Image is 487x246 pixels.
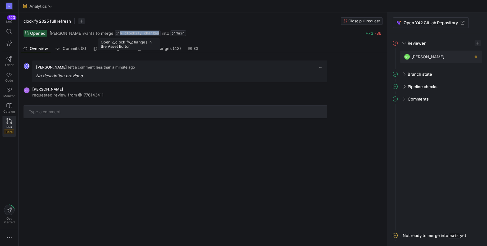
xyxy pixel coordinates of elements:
[98,38,160,50] div: Open v_clockify_changes in the Asset Editor
[176,31,184,35] span: main
[408,96,429,101] span: Comments
[2,202,16,226] button: Getstarted
[393,51,482,69] div: Reviewer
[393,17,469,28] a: Open Y42 GitLab Repository
[24,87,30,93] div: VU
[4,217,15,224] span: Get started
[448,233,460,239] span: main
[408,84,437,89] span: Pipeline checks
[393,230,482,241] mat-expansion-panel-header: Not ready to merge intomainyet
[194,47,198,51] span: CI
[96,65,135,69] span: less than a minute ago
[29,109,322,114] input: Type a comment
[341,17,383,25] button: Close pull request
[2,15,16,26] button: 523
[36,65,67,69] span: [PERSON_NAME]
[24,63,30,69] img: https://secure.gravatar.com/avatar/bc5e36956eeabdc62513c805e40b4982ef48e6eb8dc73e92deb5dccf41164f...
[2,54,16,69] a: Editor
[29,4,47,9] span: Analytics
[2,69,16,85] a: Code
[2,85,16,100] a: Monitor
[7,15,16,20] div: 523
[3,94,15,98] span: Monitor
[5,63,14,67] span: Editor
[68,65,95,69] span: left a comment
[63,47,86,51] span: Commits (8)
[393,82,482,92] mat-expansion-panel-header: Pipeline checks
[411,54,445,59] span: [PERSON_NAME]
[36,73,83,78] em: No description provided
[120,31,159,35] span: v_clockify_changes
[32,87,63,92] span: [PERSON_NAME]
[32,92,104,98] p: requested review from @1776143411
[30,31,46,36] span: Opened
[2,100,16,116] a: Catalog
[404,54,410,60] div: RPH
[6,3,12,9] div: AV
[21,2,54,10] button: 🐱Analytics
[348,19,380,23] span: Close pull request
[2,1,16,11] a: AV
[393,69,482,79] mat-expansion-panel-header: Branch state
[100,47,131,51] span: File changes (4)
[23,4,27,8] span: 🐱
[5,78,13,82] span: Code
[393,94,482,104] mat-expansion-panel-header: Comments
[143,47,181,51] span: Asset changes (43)
[115,30,161,36] a: v_clockify_changes
[2,116,16,137] a: PRsBeta
[403,233,466,239] div: Not ready to merge into yet
[3,110,15,113] span: Catalog
[408,72,432,77] span: Branch state
[50,31,113,36] span: wants to merge
[24,19,71,24] span: clockify 2025 full refresh
[365,31,373,36] span: +73
[30,47,48,51] span: Overview
[4,129,14,134] span: Beta
[7,125,12,129] span: PRs
[162,31,169,36] span: into
[408,41,426,46] span: Reviewer
[393,38,482,48] mat-expansion-panel-header: Reviewer
[404,20,458,25] span: Open Y42 GitLab Repository
[50,31,83,36] span: [PERSON_NAME]
[170,30,186,36] a: main
[374,31,381,36] span: -36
